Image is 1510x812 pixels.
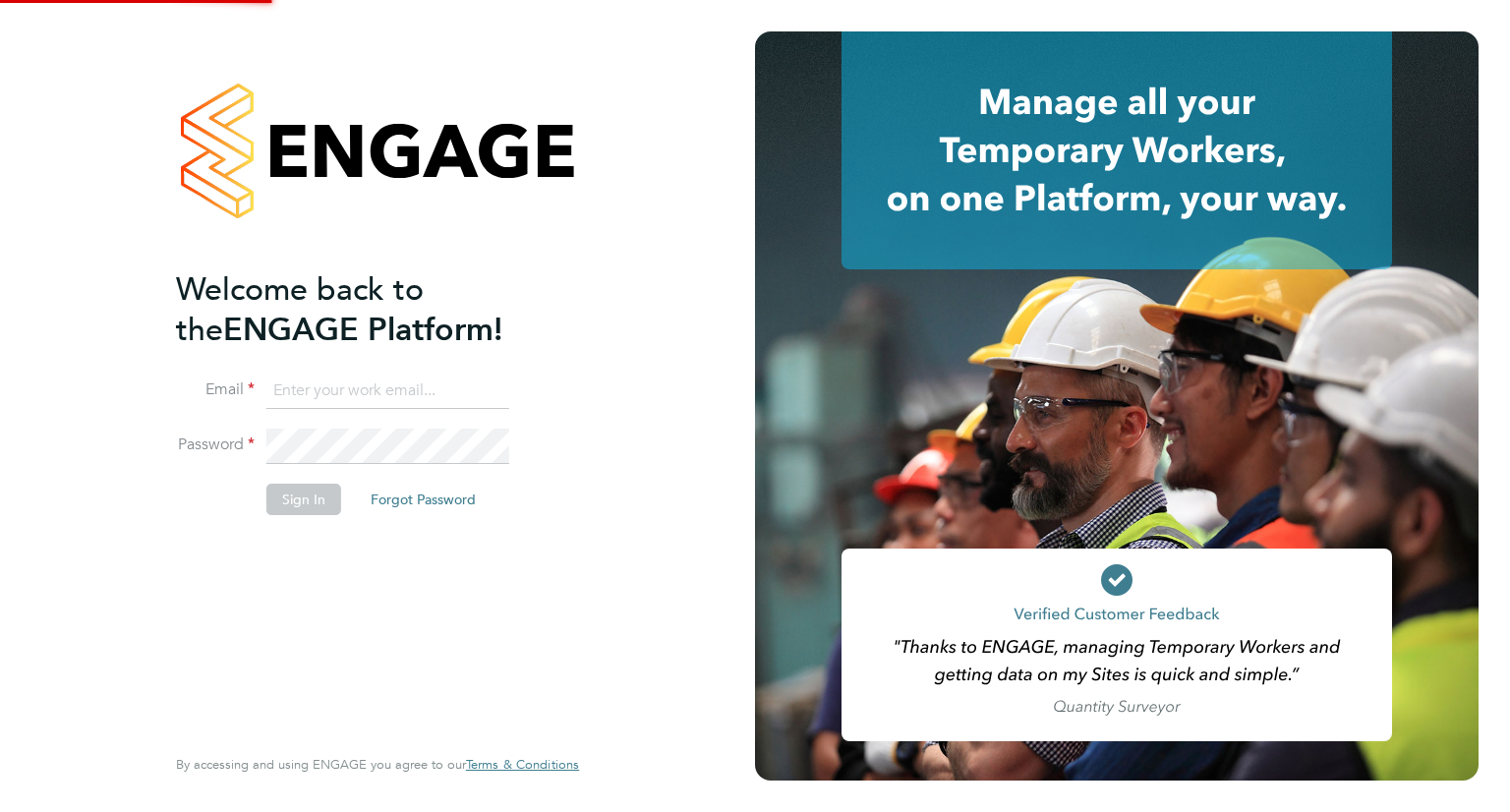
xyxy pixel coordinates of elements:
button: Forgot Password [355,484,492,515]
a: Terms & Conditions [466,757,579,773]
span: Welcome back to the [176,270,424,349]
span: Terms & Conditions [466,756,579,773]
input: Enter your work email... [266,374,509,409]
label: Password [176,435,255,455]
span: By accessing and using ENGAGE you agree to our [176,756,579,773]
h2: ENGAGE Platform! [176,269,559,350]
label: Email [176,379,255,400]
button: Sign In [266,484,341,515]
